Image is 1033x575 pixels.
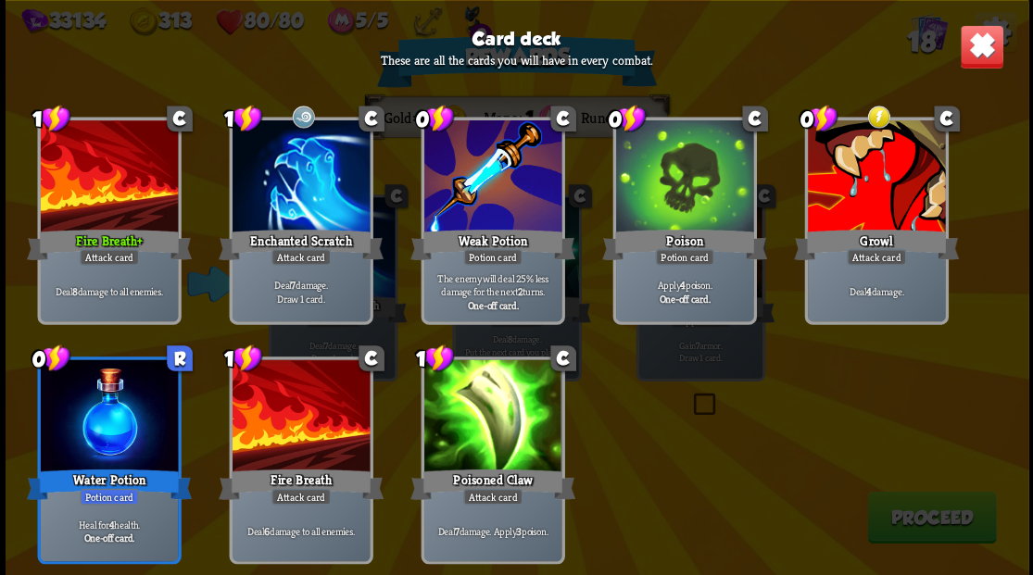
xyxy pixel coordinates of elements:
img: close-button.png [959,24,1003,69]
b: 4 [108,518,114,531]
div: C [934,106,960,131]
div: Attack card [271,488,331,505]
b: 4 [865,284,871,298]
div: Potion card [80,488,139,505]
div: 0 [800,104,838,132]
p: The enemy will deal 25% less damage for the next turns. [427,271,558,298]
img: Energy rune - Stuns the enemy. [865,104,891,130]
div: Potion card [655,248,714,265]
p: Deal damage to all enemies. [44,284,174,298]
div: 0 [416,104,454,132]
p: Deal damage. Draw 1 card. [235,278,366,305]
div: R [167,345,193,371]
div: C [550,106,576,131]
b: 6 [264,524,270,538]
img: Wind rune - Reduce target's damage by 25% for 1 round. [290,104,316,130]
div: Potion card [463,248,523,265]
p: Deal damage. [811,284,941,298]
div: C [550,345,576,371]
div: Poisoned Claw [410,466,575,503]
p: These are all the cards you will have in every combat. [381,52,652,69]
div: Attack card [271,248,331,265]
div: Growl [794,226,959,263]
div: Enchanted Scratch [219,226,384,263]
b: One-off card. [83,531,134,544]
div: Poison [602,226,767,263]
p: Heal for health. [44,518,174,531]
h3: Card deck [472,28,561,48]
div: Attack card [79,248,139,265]
p: Apply poison. [619,278,750,292]
div: Water Potion [27,466,192,503]
b: One-off card. [659,292,710,306]
div: Attack card [846,248,906,265]
div: Fire Breath [27,226,192,263]
b: 7 [291,278,296,292]
div: C [359,106,384,131]
div: Weak Potion [410,226,575,263]
div: 1 [224,344,262,372]
b: One-off card. [467,298,518,312]
div: C [742,106,768,131]
p: Deal damage to all enemies. [235,524,366,538]
div: 0 [32,344,70,372]
p: Deal damage. Apply poison. [427,524,558,538]
div: 1 [416,344,454,372]
div: Fire Breath [219,466,384,503]
b: 4 [680,278,686,292]
b: + [137,231,143,248]
div: 1 [32,104,70,132]
div: 1 [224,104,262,132]
b: 3 [516,524,522,538]
div: 0 [608,104,646,132]
div: C [167,106,193,131]
b: 8 [72,284,78,298]
div: C [359,345,384,371]
div: Attack card [462,488,523,505]
b: 7 [454,524,459,538]
b: 2 [517,284,523,298]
